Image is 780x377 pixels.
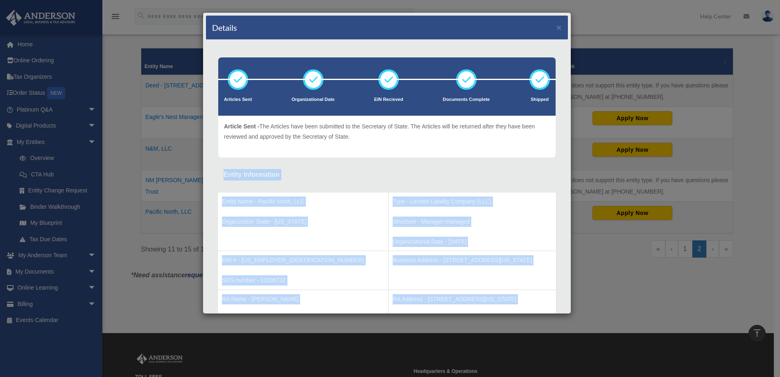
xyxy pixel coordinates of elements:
span: Article Sent - [224,123,259,130]
p: RA Name - [PERSON_NAME] [222,294,384,304]
p: RA Address - [STREET_ADDRESS][US_STATE] [393,294,552,304]
p: Shipped [529,96,550,104]
p: Organizational Date [292,96,335,104]
p: Type - Limited Liability Company (LLC) [393,196,552,207]
div: Entity Information [224,169,550,181]
p: Organization State - [US_STATE] [222,217,384,227]
h4: Details [212,22,237,33]
p: Entity Name - Pacific North, LLC [222,196,384,207]
p: EIN Recieved [374,96,403,104]
p: EIN # - [US_EMPLOYER_IDENTIFICATION_NUMBER] [222,255,384,265]
p: The Articles have been submitted to the Secretary of State. The Articles will be returned after t... [224,121,550,142]
p: Articles Sent [224,96,252,104]
p: Business Address - [STREET_ADDRESS][US_STATE] [393,255,552,265]
button: × [556,23,562,32]
p: Documents Complete [443,96,490,104]
p: Organizational Date - [DATE] [393,237,552,247]
p: Structure - Manager-managed [393,217,552,227]
p: SOS number - 10296732 [222,275,384,286]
